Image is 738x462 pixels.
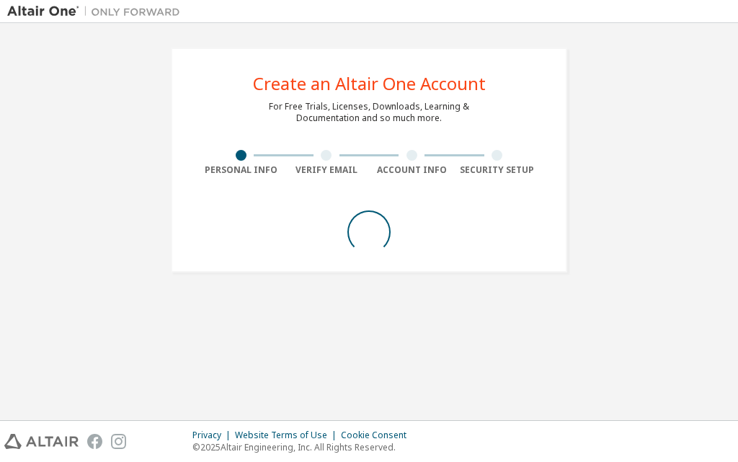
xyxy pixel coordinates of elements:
div: Account Info [369,164,455,176]
div: Personal Info [198,164,284,176]
img: facebook.svg [87,434,102,449]
img: altair_logo.svg [4,434,79,449]
div: Cookie Consent [341,430,415,441]
img: Altair One [7,4,187,19]
img: instagram.svg [111,434,126,449]
div: Privacy [192,430,235,441]
p: © 2025 Altair Engineering, Inc. All Rights Reserved. [192,441,415,453]
div: For Free Trials, Licenses, Downloads, Learning & Documentation and so much more. [269,101,469,124]
div: Create an Altair One Account [253,75,486,92]
div: Security Setup [455,164,541,176]
div: Verify Email [284,164,370,176]
div: Website Terms of Use [235,430,341,441]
